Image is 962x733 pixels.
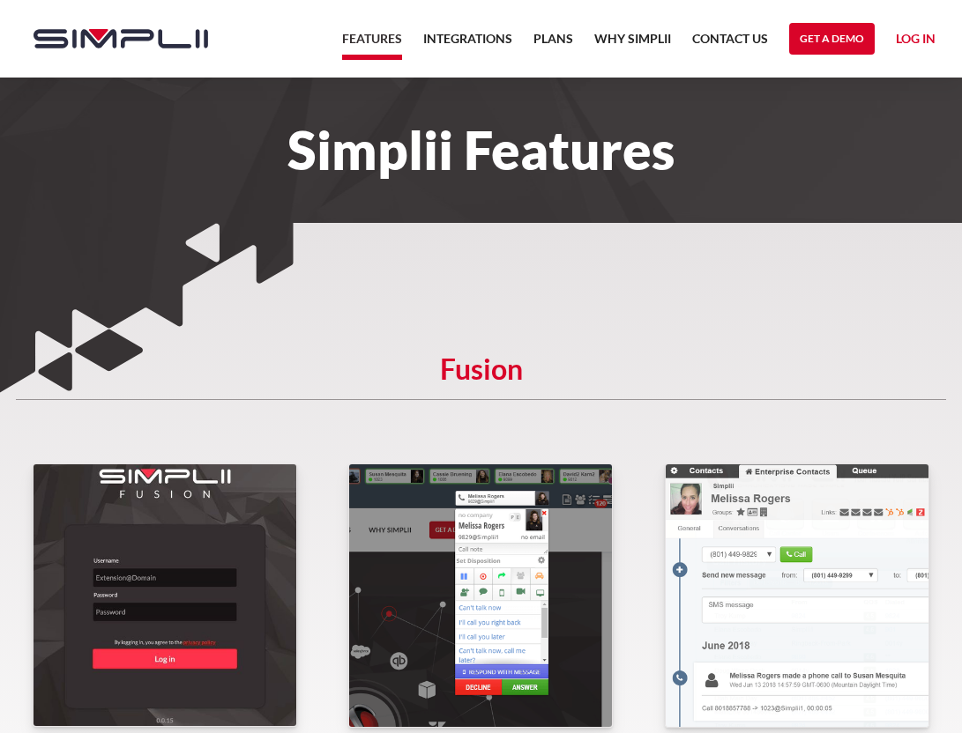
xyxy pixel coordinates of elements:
[16,360,946,400] h5: Fusion
[423,28,512,60] a: Integrations
[789,23,875,55] a: Get a Demo
[16,130,946,169] h1: Simplii Features
[896,28,936,55] a: Log in
[34,29,208,48] img: Simplii
[594,28,671,60] a: Why Simplii
[692,28,768,60] a: Contact US
[533,28,573,60] a: Plans
[342,28,402,60] a: Features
